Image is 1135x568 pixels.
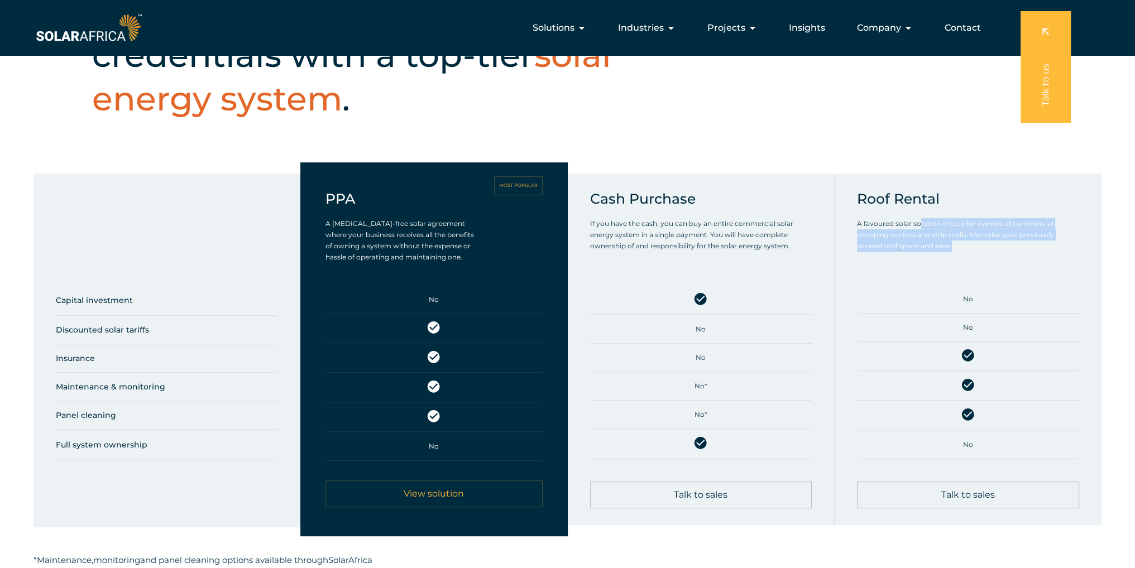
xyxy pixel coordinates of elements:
div: Menu Toggle [144,17,990,39]
a: View solution [325,480,542,507]
h5: No [590,321,812,338]
h5: Insurance [56,350,277,367]
h5: Cash Purchase [590,190,817,207]
span: and panel cleaning options available through [140,555,328,565]
span: SolarAfrica [328,555,372,565]
a: Insights [789,21,825,35]
h5: Panel cleaning [56,407,277,423]
h5: MOST POPULAR [499,183,538,189]
p: A favoured solar solution choice for owners of commercial shopping centres and strip malls. Monet... [857,218,1079,252]
span: Solutions [533,21,574,35]
a: Contact [945,21,981,35]
span: Projects [707,21,745,35]
h5: Full system ownership [56,436,277,453]
h5: Discounted solar tariffs [56,321,277,338]
h5: PPA [325,190,355,207]
h5: No [590,349,812,366]
span: Talk to sales [941,490,995,499]
h5: Capital investment [56,292,277,309]
h5: No [857,436,1079,453]
h5: No [325,291,542,308]
h5: No [857,319,1079,336]
nav: Menu [144,17,990,39]
span: Talk to sales [674,490,727,499]
a: Talk to sales [590,482,812,508]
h5: No [325,438,542,455]
h5: No [857,291,1079,307]
span: Maintenance, [37,555,93,565]
span: Company [857,21,901,35]
span: monitoring [93,555,140,565]
h5: Maintenance & monitoring [56,378,277,395]
h5: Roof Rental [857,190,1079,207]
p: If you have the cash, you can buy an entire commercial solar energy system in a single payment. Y... [590,218,817,252]
span: View solution [404,489,464,498]
span: Industries [618,21,664,35]
span: A [MEDICAL_DATA]-free solar agreement where your business receives all the benefits of owning a s... [325,219,474,261]
a: Talk to sales [857,482,1079,508]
